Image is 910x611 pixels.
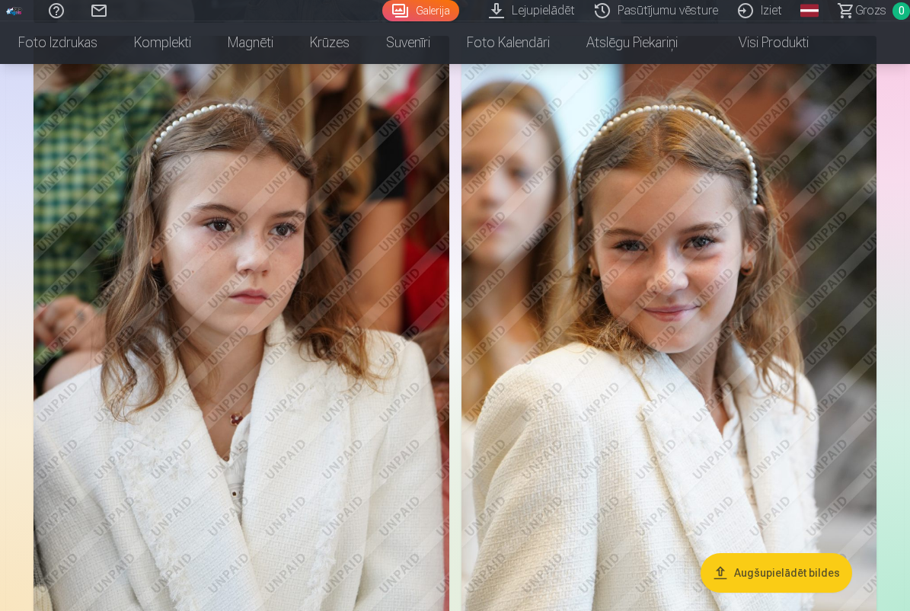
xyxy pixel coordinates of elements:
[568,21,696,64] a: Atslēgu piekariņi
[116,21,209,64] a: Komplekti
[449,21,568,64] a: Foto kalendāri
[855,2,886,20] span: Grozs
[368,21,449,64] a: Suvenīri
[701,553,852,593] button: Augšupielādēt bildes
[696,21,827,64] a: Visi produkti
[292,21,368,64] a: Krūzes
[209,21,292,64] a: Magnēti
[6,6,23,15] img: /fa1
[892,2,910,20] span: 0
